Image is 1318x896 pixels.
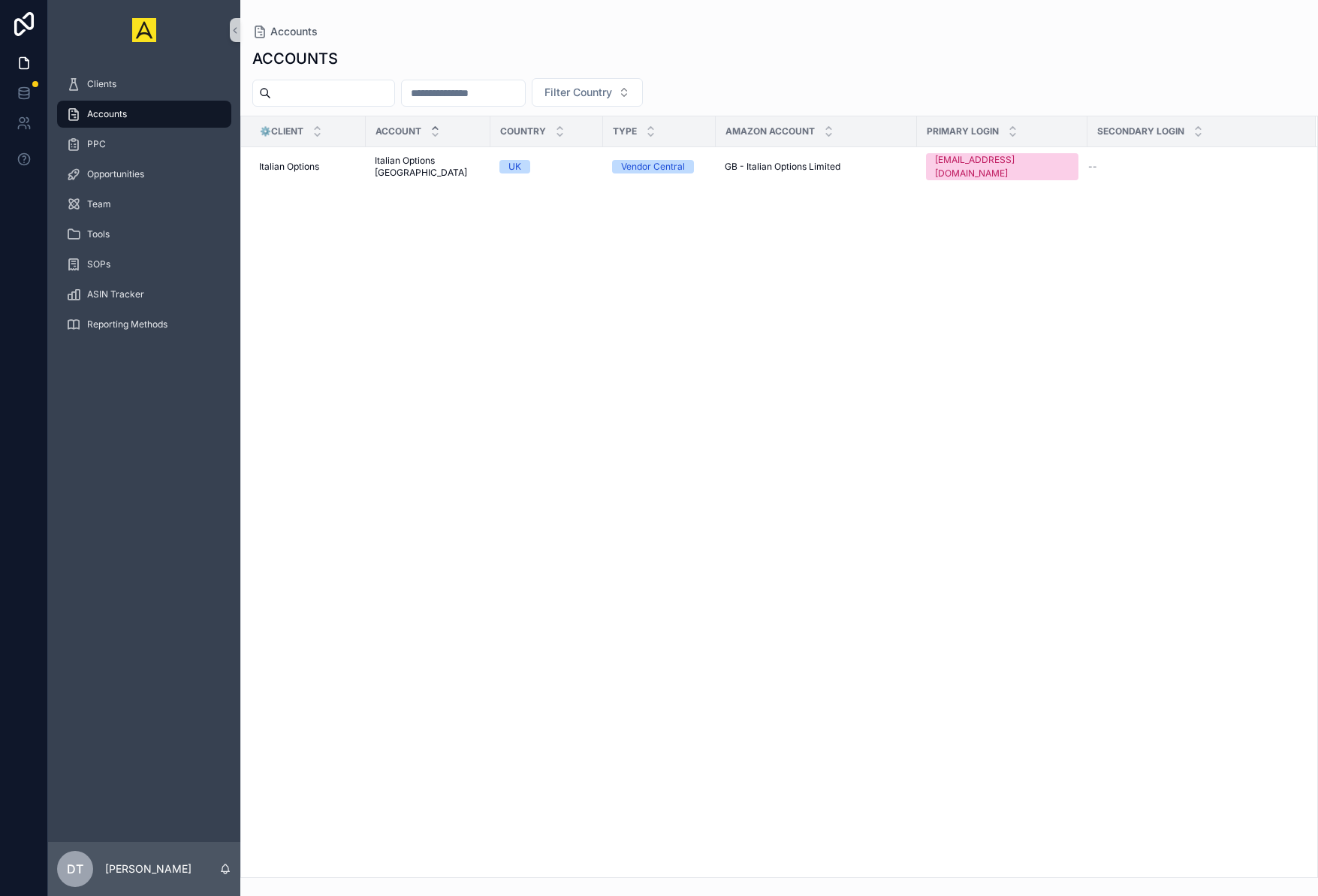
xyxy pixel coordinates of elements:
span: Reporting Methods [87,318,167,330]
span: ⚙️Client [260,125,303,137]
div: Vendor Central [621,160,685,173]
span: Amazon Account [725,125,815,137]
span: Primary Login [927,125,999,137]
button: Select Button [532,78,643,107]
a: Team [57,191,231,218]
a: Opportunities [57,161,231,188]
a: Clients [57,71,231,98]
img: App logo [132,18,156,42]
span: Tools [87,228,110,240]
a: ASIN Tracker [57,281,231,308]
span: -- [1088,161,1097,173]
span: GB - Italian Options Limited [725,161,840,173]
span: Accounts [87,108,127,120]
span: Country [500,125,546,137]
span: ASIN Tracker [87,288,144,300]
span: Account [375,125,421,137]
a: SOPs [57,251,231,278]
a: PPC [57,131,231,158]
p: [PERSON_NAME] [105,861,192,876]
a: Accounts [57,101,231,128]
span: Italian Options [GEOGRAPHIC_DATA] [375,155,481,179]
span: Accounts [270,24,318,39]
h1: ACCOUNTS [252,48,338,69]
span: Team [87,198,111,210]
span: SOPs [87,258,110,270]
span: Clients [87,78,116,90]
a: Accounts [252,24,318,39]
div: UK [508,160,521,173]
span: DT [67,860,83,878]
div: scrollable content [48,60,240,357]
div: [EMAIL_ADDRESS][DOMAIN_NAME] [935,153,1069,180]
span: Filter Country [544,85,612,100]
span: Type [613,125,637,137]
span: Italian Options [259,161,319,173]
span: PPC [87,138,106,150]
a: Reporting Methods [57,311,231,338]
a: Tools [57,221,231,248]
span: Secondary Login [1097,125,1184,137]
span: Opportunities [87,168,144,180]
